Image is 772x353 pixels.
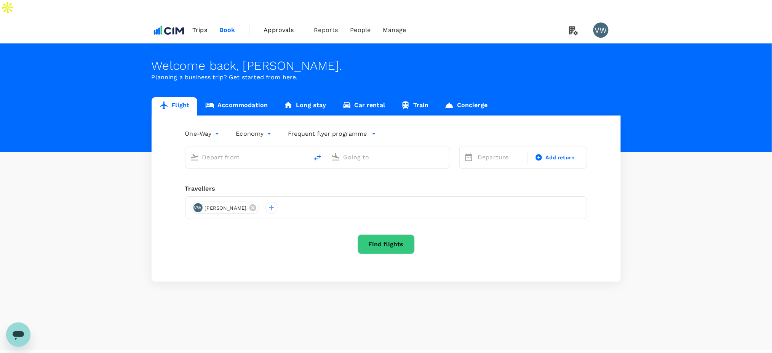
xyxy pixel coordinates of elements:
div: VW [593,22,609,38]
a: Book [213,17,241,43]
button: Find flights [358,234,415,254]
p: Planning a business trip? Get started from here. [152,73,621,82]
div: VW[PERSON_NAME] [192,202,260,214]
div: Economy [236,128,273,140]
input: Going to [344,151,434,163]
div: Travellers [185,184,587,193]
a: Accommodation [197,97,276,116]
span: Trips [192,26,207,35]
input: Depart from [202,151,292,163]
span: Book [219,26,235,35]
p: Frequent flyer programme [288,129,367,138]
button: Open [303,156,305,158]
a: Flight [152,97,198,116]
a: Concierge [437,97,495,116]
div: VW [193,203,203,212]
span: Add return [546,154,575,162]
span: [PERSON_NAME] [200,204,251,212]
a: Long stay [276,97,334,116]
span: People [350,26,371,35]
button: delete [308,149,327,167]
div: One-Way [185,128,221,140]
a: Car rental [334,97,393,116]
div: Welcome back , [PERSON_NAME] . [152,59,621,73]
button: Open [444,156,446,158]
a: Trips [186,17,213,43]
a: Approvals [258,17,308,43]
button: Frequent flyer programme [288,129,376,138]
span: Manage [383,26,406,35]
span: Reports [314,26,338,35]
p: Departure [478,153,523,162]
a: Train [393,97,437,116]
span: Approvals [264,26,302,35]
iframe: Button to launch messaging window [6,323,30,347]
img: CIM ENVIRONMENTAL PTY LTD [152,22,187,39]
